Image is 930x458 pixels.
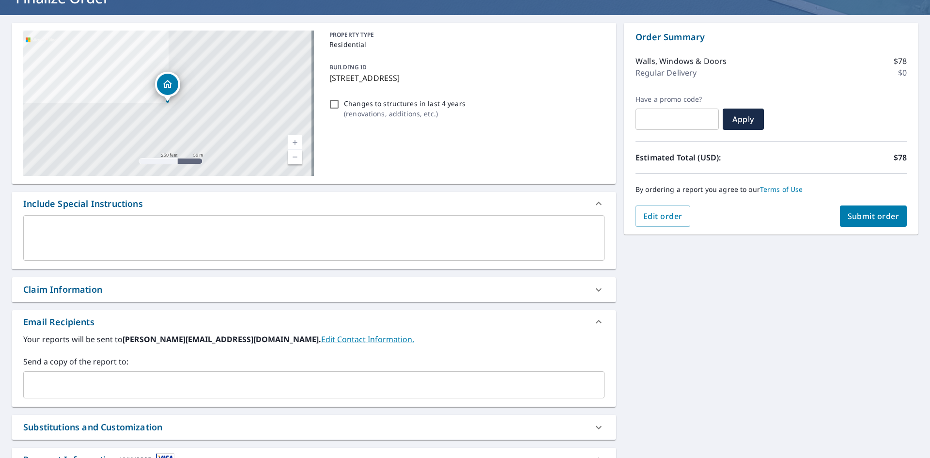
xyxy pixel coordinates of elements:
[643,211,682,221] span: Edit order
[635,152,771,163] p: Estimated Total (USD):
[23,333,604,345] label: Your reports will be sent to
[840,205,907,227] button: Submit order
[898,67,907,79] p: $0
[635,95,719,104] label: Have a promo code?
[344,98,465,109] p: Changes to structures in last 4 years
[635,185,907,194] p: By ordering a report you agree to our
[23,197,143,210] div: Include Special Instructions
[894,152,907,163] p: $78
[635,55,727,67] p: Walls, Windows & Doors
[635,67,697,79] p: Regular Delivery
[329,39,601,49] p: Residential
[12,192,616,215] div: Include Special Instructions
[288,150,302,164] a: Current Level 17, Zoom Out
[730,114,756,125] span: Apply
[848,211,899,221] span: Submit order
[12,310,616,333] div: Email Recipients
[123,334,321,345] b: [PERSON_NAME][EMAIL_ADDRESS][DOMAIN_NAME].
[23,283,102,296] div: Claim Information
[23,316,94,329] div: Email Recipients
[288,135,302,150] a: Current Level 17, Zoom In
[12,277,616,302] div: Claim Information
[344,109,465,119] p: ( renovations, additions, etc. )
[12,415,616,440] div: Substitutions and Customization
[329,63,367,71] p: BUILDING ID
[155,72,180,102] div: Dropped pin, building 1, Residential property, 534 Liberty St Rock Hill, SC 29730
[894,55,907,67] p: $78
[23,421,162,434] div: Substitutions and Customization
[760,185,803,194] a: Terms of Use
[329,72,601,84] p: [STREET_ADDRESS]
[321,334,414,345] a: EditContactInfo
[635,205,690,227] button: Edit order
[329,31,601,39] p: PROPERTY TYPE
[23,356,604,367] label: Send a copy of the report to:
[723,109,764,130] button: Apply
[635,31,907,44] p: Order Summary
